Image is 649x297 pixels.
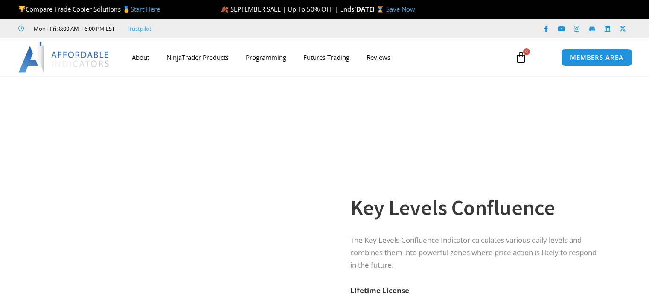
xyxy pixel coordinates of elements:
span: 🍂 SEPTEMBER SALE | Up To 50% OFF | Ends [221,5,354,13]
nav: Menu [123,47,506,67]
p: The Key Levels Confluence Indicator calculates various daily levels and combines them into powerf... [350,234,600,271]
strong: [DATE] ⌛ [354,5,386,13]
img: 🏆 [19,6,25,12]
a: 0 [502,45,540,70]
a: Futures Trading [295,47,358,67]
a: Start Here [131,5,160,13]
h1: Key Levels Confluence [350,193,600,223]
a: NinjaTrader Products [158,47,237,67]
a: Save Now [386,5,415,13]
a: Reviews [358,47,399,67]
a: MEMBERS AREA [561,49,632,66]
a: Trustpilot [127,24,151,34]
span: 0 [523,48,530,55]
span: Mon - Fri: 8:00 AM – 6:00 PM EST [32,24,115,34]
span: MEMBERS AREA [570,54,623,61]
label: Lifetime License [350,285,409,295]
span: Compare Trade Copier Solutions 🥇 [18,5,160,13]
a: Programming [237,47,295,67]
img: LogoAI | Affordable Indicators – NinjaTrader [18,42,110,73]
a: About [123,47,158,67]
